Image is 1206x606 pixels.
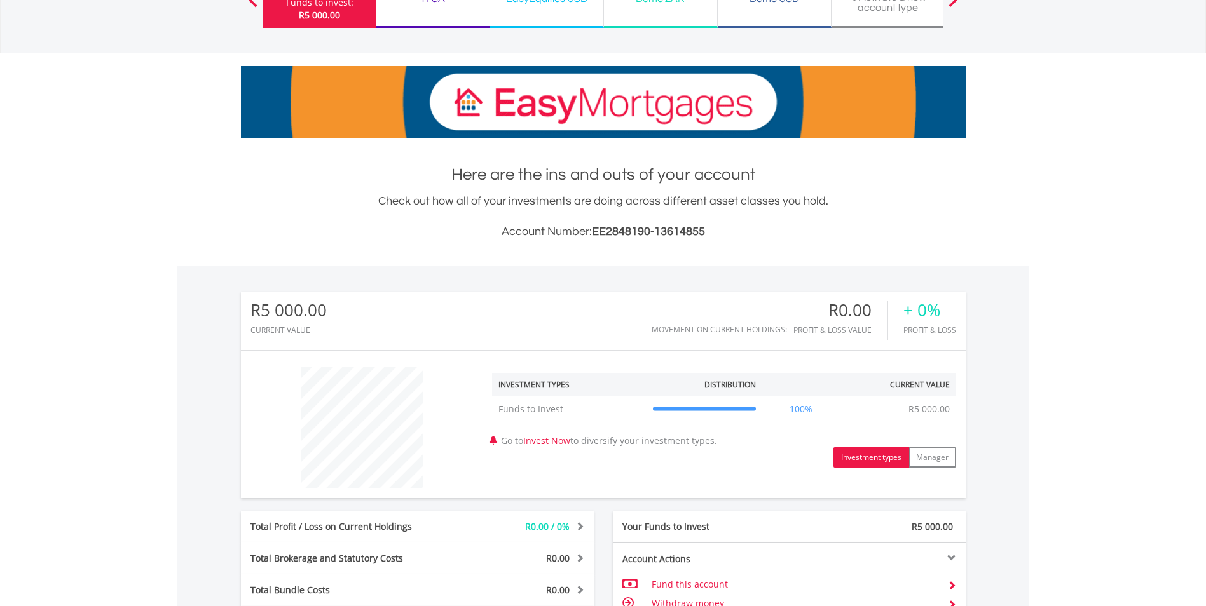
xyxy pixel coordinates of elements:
th: Investment Types [492,373,647,396]
div: Movement on Current Holdings: [652,325,787,333]
div: Your Funds to Invest [613,520,790,533]
img: EasyMortage Promotion Banner [241,66,966,138]
button: Manager [908,447,956,468]
td: Fund this account [652,575,937,594]
div: Profit & Loss Value [793,326,887,334]
th: Current Value [840,373,956,396]
td: Funds to Invest [492,396,647,422]
div: Check out how all of your investments are doing across different asset classes you hold. [241,192,966,241]
div: R0.00 [793,301,887,320]
span: R0.00 [546,584,570,596]
span: R5 000.00 [299,9,340,21]
div: CURRENT VALUE [250,326,327,334]
div: Profit & Loss [903,326,956,334]
span: R0.00 / 0% [525,520,570,532]
td: 100% [762,396,840,422]
div: Total Brokerage and Statutory Costs [241,552,447,565]
div: Total Profit / Loss on Current Holdings [241,520,447,533]
span: R5 000.00 [912,520,953,532]
div: Go to to diversify your investment types. [483,360,966,468]
span: EE2848190-13614855 [592,226,705,238]
div: Account Actions [613,553,790,565]
div: Distribution [704,379,756,390]
td: R5 000.00 [902,396,956,422]
div: Total Bundle Costs [241,584,447,596]
div: R5 000.00 [250,301,327,320]
h3: Account Number: [241,223,966,241]
a: Invest Now [523,434,570,447]
h1: Here are the ins and outs of your account [241,163,966,186]
button: Investment types [833,447,909,468]
span: R0.00 [546,552,570,564]
div: + 0% [903,301,956,320]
